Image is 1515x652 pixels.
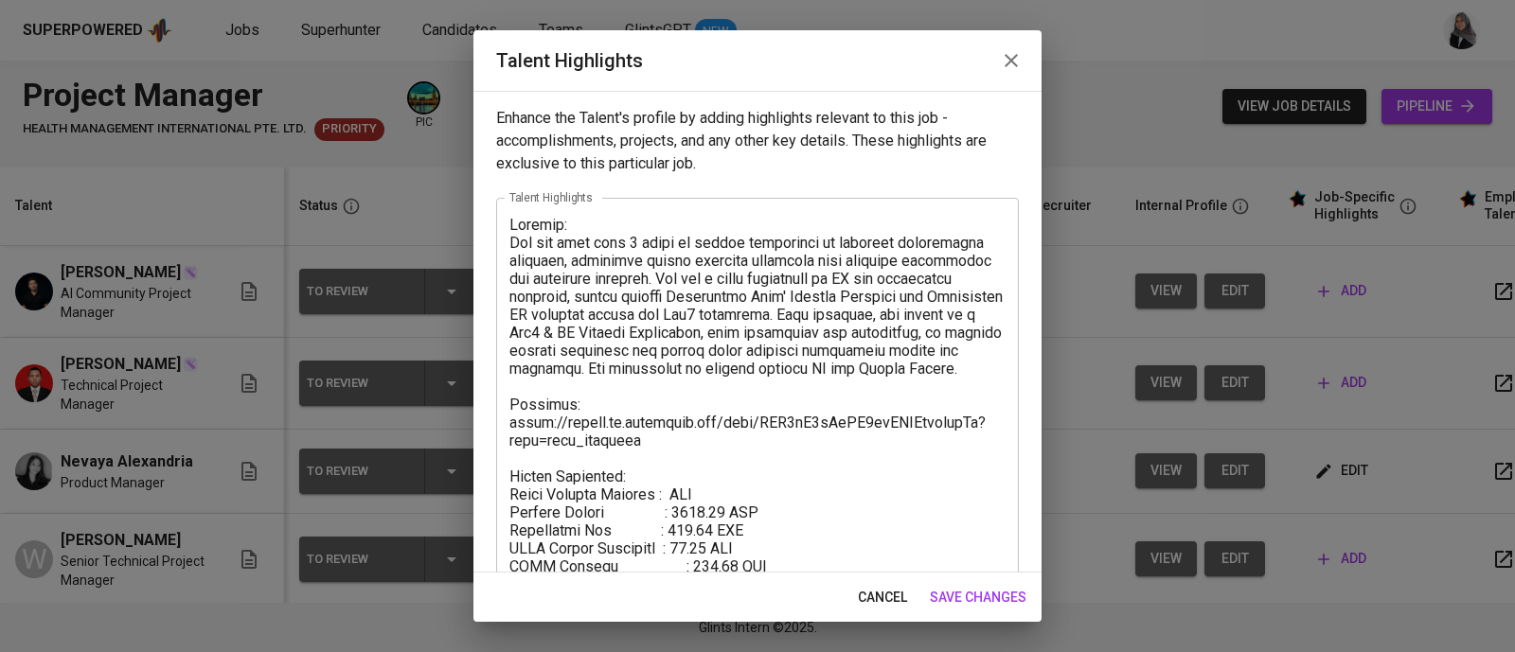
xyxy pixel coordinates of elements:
[496,45,1019,76] h2: Talent Highlights
[922,580,1034,615] button: save changes
[858,586,907,609] span: cancel
[496,107,1019,175] p: Enhance the Talent's profile by adding highlights relevant to this job - accomplishments, project...
[930,586,1026,609] span: save changes
[850,580,915,615] button: cancel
